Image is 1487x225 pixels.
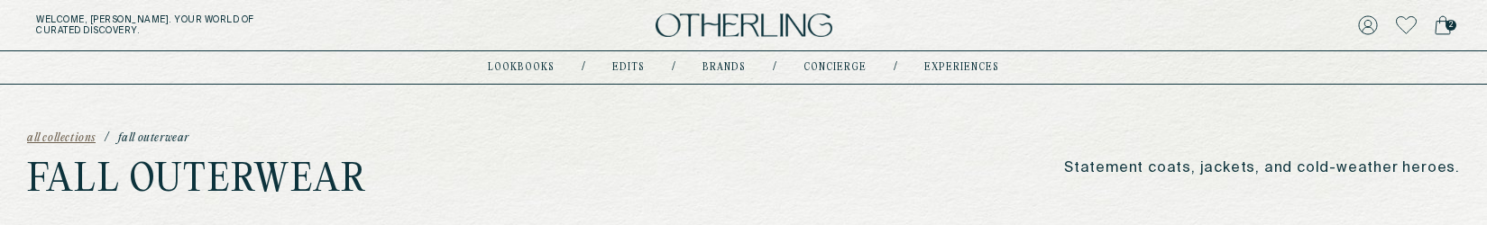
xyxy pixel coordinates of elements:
[773,60,776,75] div: /
[27,163,366,199] h1: Fall Outerwear
[1446,20,1456,31] span: 2
[488,63,555,72] a: lookbooks
[894,60,897,75] div: /
[803,63,867,72] a: concierge
[656,13,832,38] img: logo
[105,132,109,145] span: /
[36,14,461,36] h5: Welcome, [PERSON_NAME] . Your world of curated discovery.
[612,63,645,72] a: Edits
[1064,160,1460,177] p: Statement coats, jackets, and cold-weather heroes.
[27,132,96,145] a: all collections
[1435,13,1451,38] a: 2
[924,63,999,72] a: experiences
[672,60,675,75] div: /
[118,132,189,145] span: Fall Outerwear
[582,60,585,75] div: /
[702,63,746,72] a: Brands
[105,132,189,145] a: /Fall Outerwear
